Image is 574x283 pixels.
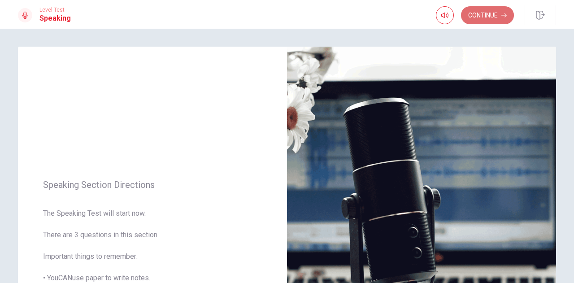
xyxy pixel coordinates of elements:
span: Speaking Section Directions [43,179,262,190]
button: Continue [461,6,514,24]
h1: Speaking [39,13,71,24]
u: CAN [58,274,72,282]
span: Level Test [39,7,71,13]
